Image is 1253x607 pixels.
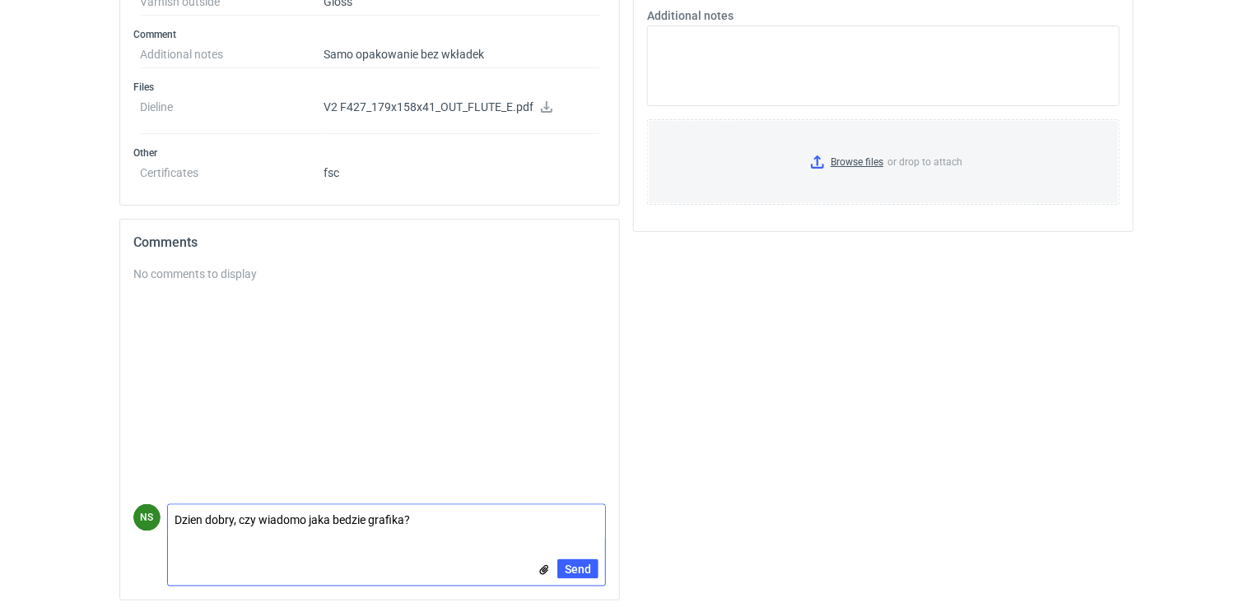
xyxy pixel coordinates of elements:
figcaption: NS [133,504,161,531]
h2: Comments [133,233,606,253]
h3: Other [133,146,606,160]
h3: Comment [133,28,606,41]
label: Additional notes [647,7,734,24]
dt: Dieline [140,94,324,134]
h3: Files [133,81,606,94]
button: Send [557,559,599,579]
dd: Samo opakowanie bez wkładek [324,41,599,68]
label: or drop to attach [648,120,1119,204]
dt: Certificates [140,160,324,179]
p: V2 F427_179x158x41_OUT_FLUTE_E.pdf [324,100,599,115]
dt: Additional notes [140,41,324,68]
div: No comments to display [133,266,606,282]
dd: fsc [324,160,599,179]
textarea: Dzien dobry, czy wiadomo jaka bedzie grafika? [168,505,605,540]
span: Send [565,563,591,575]
div: Natalia Stępak [133,504,161,531]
